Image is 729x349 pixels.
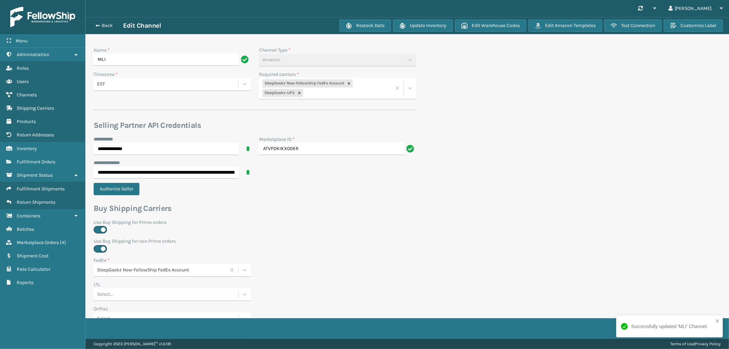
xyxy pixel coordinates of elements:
div: SleepGeekz New-FellowShip FedEx Account [97,267,227,274]
span: Reports [17,280,33,285]
div: Successfully updated 'MLI' Channel. [631,323,708,330]
div: EST [97,81,239,88]
span: Products [17,119,36,124]
span: Shipment Status [17,172,53,178]
label: Use Buy Shipping for non Prime orders [94,238,416,245]
span: Return Addresses [17,132,54,138]
button: Edit Amazon Templates [528,19,602,32]
label: OnTrac [94,305,108,312]
span: Shipment Cost [17,253,49,259]
span: Return Shipments [17,199,55,205]
button: Back [92,23,123,29]
span: Fulfillment Orders [17,159,55,165]
h3: Buy Shipping Carriers [94,203,416,214]
label: Timezone [94,71,118,78]
span: Inventory [17,146,37,151]
span: Shipping Carriers [17,105,54,111]
span: Fulfillment Shipments [17,186,65,192]
button: Customize Label [664,19,723,32]
img: logo [10,7,75,27]
span: ( 4 ) [60,240,66,245]
div: SleepGeekz New-FellowShip FedEx Account [262,79,345,88]
button: Edit Warehouse Codes [455,19,526,32]
div: Select... [97,315,113,322]
span: Marketplace Orders [17,240,59,245]
span: Users [17,79,29,84]
span: Rate Calculator [17,266,50,272]
div: SleepGeekz-UPS [262,89,296,97]
label: Marketplace ID [259,136,295,143]
label: FedEx [94,257,109,264]
label: Channel Type [259,46,291,54]
span: Containers [17,213,40,219]
label: Use Buy Shipping for Prime orders [94,219,416,226]
button: Restock Date [339,19,391,32]
h3: Selling Partner API Credentials [94,120,416,131]
h3: Edit Channel [123,22,161,30]
label: Required carriers [259,71,299,78]
label: Name [94,46,110,54]
span: Administration [17,52,49,57]
button: Update Inventory [393,19,453,32]
button: close [715,318,720,325]
p: Copyright 2023 [PERSON_NAME]™ v 1.0.191 [94,339,171,349]
span: Batches [17,226,34,232]
button: Test Connection [604,19,662,32]
span: Roles [17,65,29,71]
div: Select... [97,291,113,298]
span: Channels [17,92,37,98]
button: Authorize Seller [94,183,139,195]
a: Authorize Seller [94,186,144,192]
label: LTL [94,281,100,288]
span: Menu [16,38,28,44]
